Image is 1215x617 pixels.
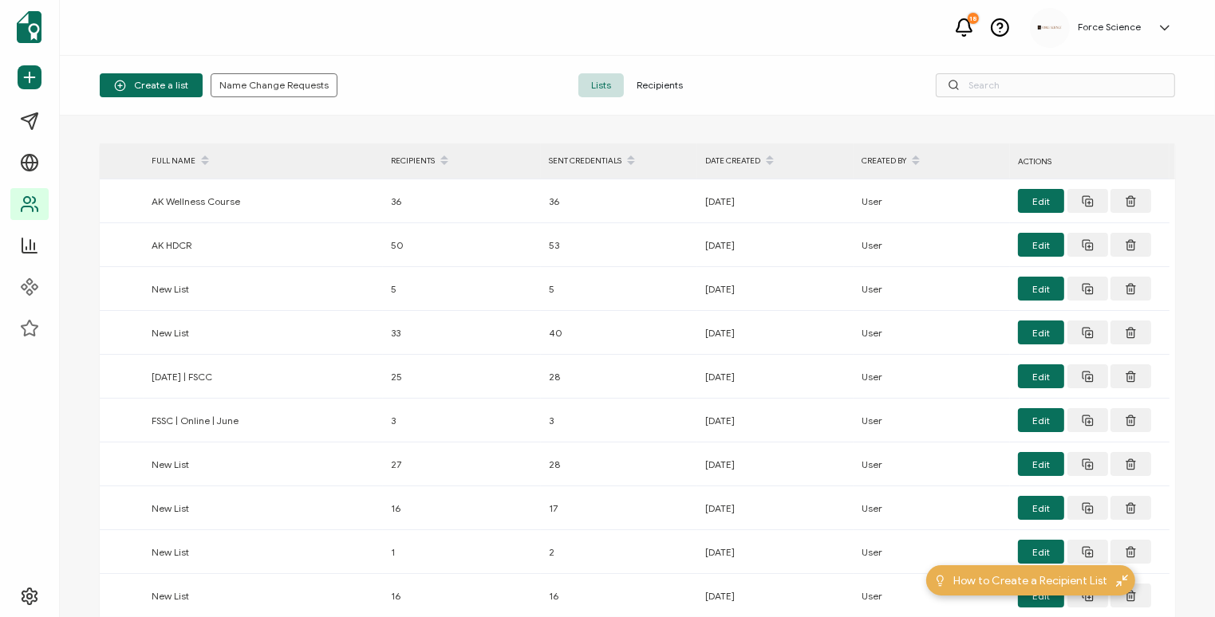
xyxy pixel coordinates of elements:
div: User [854,192,1010,210]
div: [DATE] [697,192,854,210]
div: 17 [541,499,697,517]
button: Edit [1018,364,1064,388]
div: [DATE] [697,587,854,605]
button: Edit [1018,452,1064,476]
div: New List [144,324,383,342]
div: User [854,324,1010,342]
button: Name Change Requests [211,73,337,97]
div: User [854,411,1010,430]
div: 3 [383,411,541,430]
div: 27 [383,455,541,474]
div: New List [144,587,383,605]
button: Edit [1018,233,1064,257]
div: 18 [968,13,979,24]
div: User [854,367,1010,386]
div: 40 [541,324,697,342]
button: Edit [1018,540,1064,564]
div: 53 [541,236,697,254]
img: minimize-icon.svg [1116,575,1128,587]
input: Search [936,73,1175,97]
h5: Force Science [1078,22,1141,33]
div: User [854,236,1010,254]
button: Edit [1018,496,1064,520]
div: 5 [541,280,697,298]
span: How to Create a Recipient List [954,572,1108,589]
div: [DATE] | FSCC [144,367,383,386]
div: New List [144,543,383,561]
button: Edit [1018,320,1064,344]
img: d96c2383-09d7-413e-afb5-8f6c84c8c5d6.png [1038,26,1062,29]
div: [DATE] [697,411,854,430]
div: [DATE] [697,280,854,298]
div: FSSC | Online | June [144,411,383,430]
div: FULL NAME [144,147,383,175]
div: 2 [541,543,697,561]
div: User [854,543,1010,561]
button: Edit [1018,277,1064,301]
div: [DATE] [697,367,854,386]
div: User [854,587,1010,605]
span: Recipients [624,73,696,97]
button: Edit [1018,584,1064,607]
div: AK HDCR [144,236,383,254]
div: New List [144,280,383,298]
div: 3 [541,411,697,430]
div: 1 [383,543,541,561]
button: Edit [1018,189,1064,213]
div: RECIPIENTS [383,147,541,175]
div: 16 [541,587,697,605]
div: User [854,455,1010,474]
div: User [854,280,1010,298]
img: sertifier-logomark-colored.svg [17,11,41,43]
div: DATE CREATED [697,147,854,175]
span: Create a list [114,80,188,92]
div: 28 [541,367,697,386]
div: 36 [383,192,541,210]
div: 28 [541,455,697,474]
div: 33 [383,324,541,342]
div: User [854,499,1010,517]
span: Lists [578,73,624,97]
div: ACTIONS [1010,152,1170,171]
div: 5 [383,280,541,298]
div: 50 [383,236,541,254]
button: Edit [1018,408,1064,432]
button: Create a list [100,73,203,97]
div: [DATE] [697,236,854,254]
div: SENT CREDENTIALS [541,147,697,175]
div: 25 [383,367,541,386]
div: [DATE] [697,324,854,342]
span: Name Change Requests [219,81,329,90]
div: [DATE] [697,455,854,474]
div: 16 [383,587,541,605]
div: New List [144,455,383,474]
div: [DATE] [697,543,854,561]
div: 16 [383,499,541,517]
div: AK Wellness Course [144,192,383,210]
div: 36 [541,192,697,210]
div: [DATE] [697,499,854,517]
div: New List [144,499,383,517]
div: CREATED BY [854,147,1010,175]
